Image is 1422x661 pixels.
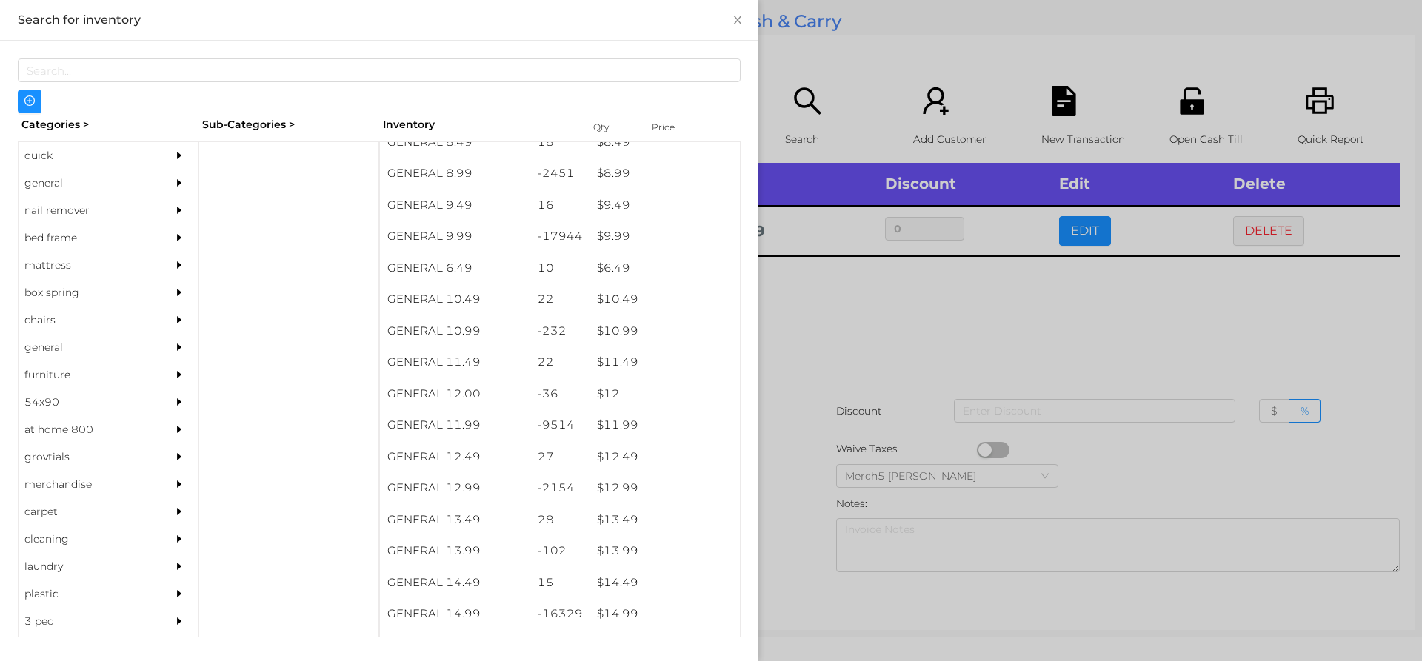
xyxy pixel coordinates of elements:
div: furniture [19,361,153,389]
div: $ 13.99 [590,535,740,567]
div: mattress [19,252,153,279]
div: $ 13.49 [590,504,740,536]
div: $ 8.49 [590,127,740,158]
div: -232 [530,315,590,347]
div: general [19,170,153,197]
div: chairs [19,306,153,334]
i: icon: caret-right [174,232,184,243]
div: laundry [19,553,153,580]
div: cleaning [19,526,153,553]
i: icon: caret-right [174,260,184,270]
i: icon: caret-right [174,150,184,161]
i: icon: caret-right [174,424,184,434]
div: general [19,334,153,361]
div: bed frame [19,224,153,252]
i: icon: caret-right [174,479,184,489]
div: $ 11.49 [590,346,740,378]
div: -102 [530,535,590,567]
div: GENERAL 12.49 [380,441,530,473]
div: GENERAL 12.99 [380,472,530,504]
div: $ 12.99 [590,472,740,504]
div: Inventory [383,117,575,132]
div: GENERAL 9.49 [380,189,530,221]
i: icon: caret-right [174,178,184,188]
div: -2451 [530,158,590,189]
div: GENERAL 13.99 [380,535,530,567]
div: 10 [530,252,590,284]
div: $ 11.99 [590,409,740,441]
i: icon: caret-right [174,205,184,215]
i: icon: caret-right [174,616,184,626]
div: 54x90 [19,389,153,416]
i: icon: caret-right [174,561,184,571]
div: GENERAL 8.99 [380,158,530,189]
div: GENERAL 8.49 [380,127,530,158]
div: box spring [19,279,153,306]
div: Sub-Categories > [198,113,379,136]
i: icon: caret-right [174,397,184,407]
div: 16 [530,189,590,221]
div: $ 10.49 [590,283,740,315]
div: $ 14.99 [590,598,740,630]
div: 28 [530,504,590,536]
div: $ 14.49 [590,567,740,599]
i: icon: close [732,14,744,26]
div: GENERAL 14.49 [380,567,530,599]
div: $ 6.49 [590,252,740,284]
div: GENERAL 11.99 [380,409,530,441]
div: at home 800 [19,416,153,443]
i: icon: caret-right [174,506,184,517]
div: nail remover [19,197,153,224]
div: GENERAL 12.00 [380,378,530,410]
div: -17944 [530,221,590,252]
i: icon: caret-right [174,534,184,544]
div: Categories > [18,113,198,136]
div: 22 [530,346,590,378]
div: GENERAL 11.49 [380,346,530,378]
div: grovtials [19,443,153,471]
div: $ 12.49 [590,441,740,473]
div: Price [648,117,707,138]
i: icon: caret-right [174,287,184,298]
i: icon: caret-right [174,369,184,380]
div: quick [19,142,153,170]
div: Qty [590,117,634,138]
div: GENERAL 10.99 [380,315,530,347]
div: -2154 [530,472,590,504]
div: Search for inventory [18,12,741,28]
i: icon: caret-right [174,315,184,325]
div: GENERAL 10.49 [380,283,530,315]
div: 15 [530,567,590,599]
i: icon: caret-right [174,452,184,462]
div: -36 [530,378,590,410]
div: $ 9.49 [590,189,740,221]
div: $ 8.99 [590,158,740,189]
div: GENERAL 9.99 [380,221,530,252]
div: GENERAL 13.49 [380,504,530,536]
div: $ 10.99 [590,315,740,347]
div: plastic [19,580,153,608]
div: $ 9.99 [590,221,740,252]
div: 27 [530,441,590,473]
div: 22 [530,283,590,315]
button: icon: plus-circle [18,90,41,113]
i: icon: caret-right [174,342,184,352]
div: GENERAL 14.99 [380,598,530,630]
i: icon: caret-right [174,588,184,599]
div: carpet [19,498,153,526]
div: -16329 [530,598,590,630]
input: Search... [18,58,741,82]
div: $ 12 [590,378,740,410]
div: 18 [530,127,590,158]
div: GENERAL 6.49 [380,252,530,284]
div: -9514 [530,409,590,441]
div: 3 pec [19,608,153,635]
div: merchandise [19,471,153,498]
